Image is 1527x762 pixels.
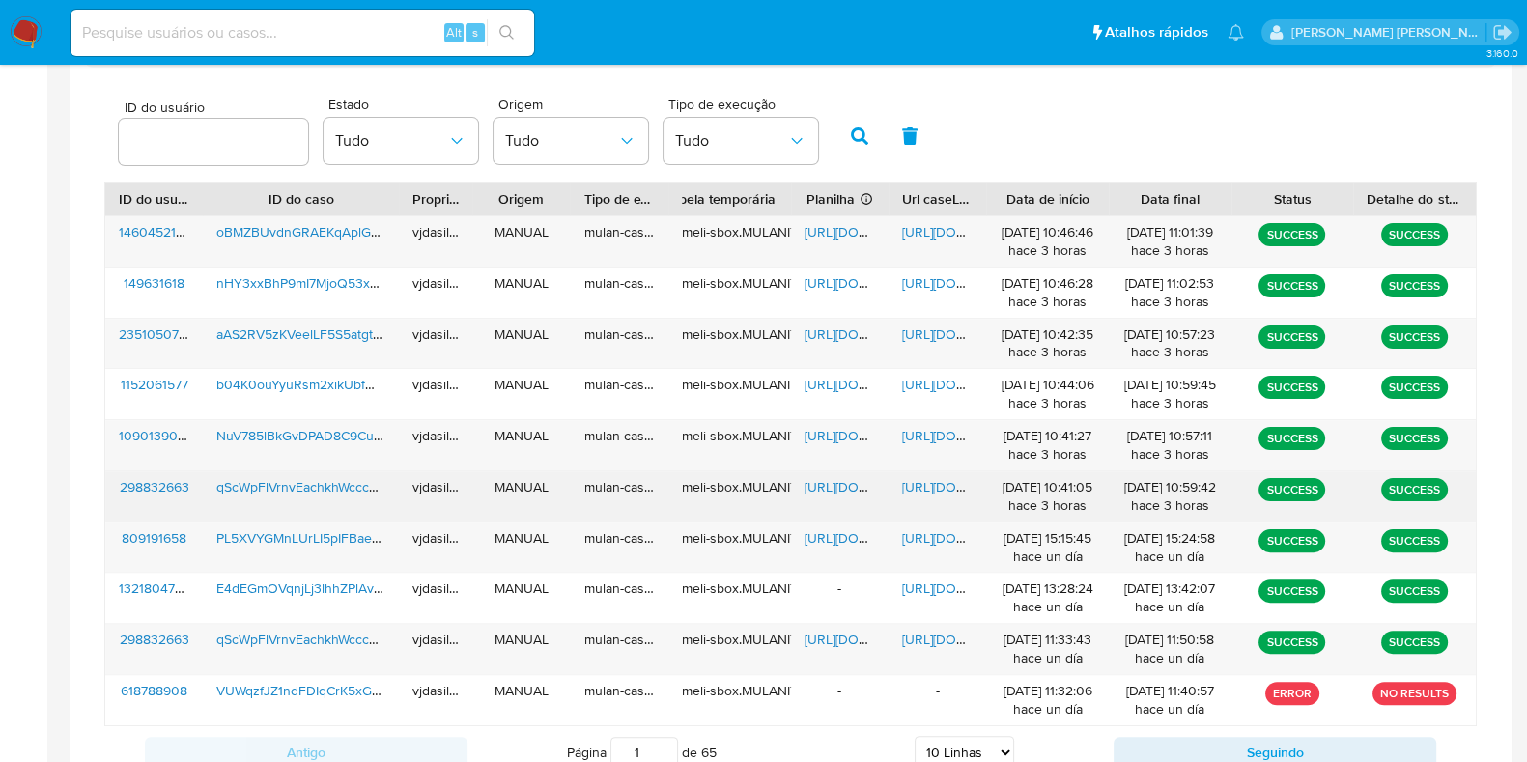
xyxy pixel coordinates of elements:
[1228,24,1244,41] a: Notificações
[487,19,526,46] button: search-icon
[1105,22,1208,42] span: Atalhos rápidos
[1485,45,1517,61] span: 3.160.0
[472,23,478,42] span: s
[71,20,534,45] input: Pesquise usuários ou casos...
[446,23,462,42] span: Alt
[1492,22,1513,42] a: Sair
[1291,23,1486,42] p: viviane.jdasilva@mercadopago.com.br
